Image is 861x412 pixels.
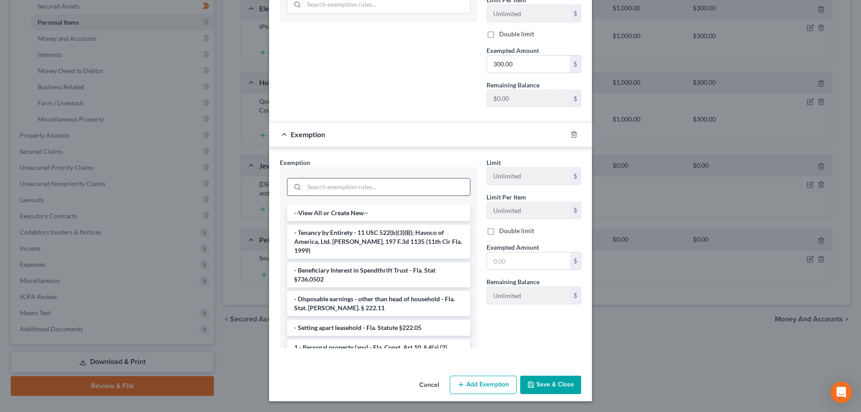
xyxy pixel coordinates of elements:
[570,252,581,269] div: $
[570,56,581,73] div: $
[520,376,581,395] button: Save & Close
[499,226,534,235] label: Double limit
[287,291,470,316] li: - Disposable earnings - other than head of household - Fla. Stat. [PERSON_NAME]. § 222.11
[487,168,570,185] input: --
[487,202,570,219] input: --
[570,287,581,304] div: $
[570,90,581,107] div: $
[487,47,539,54] span: Exempted Amount
[291,130,325,139] span: Exemption
[287,339,470,356] li: 1 - Personal property (any) - Fla. Const. Art.10, § 4(a) (2)
[287,225,470,259] li: - Tenancy by Entirety - 11 USC 522(b)(3)(B); Havoco of America, Ltd. [PERSON_NAME], 197 F.3d 1135...
[287,205,470,221] li: --View All or Create New--
[487,56,570,73] input: 0.00
[450,376,517,395] button: Add Exemption
[831,382,852,403] div: Open Intercom Messenger
[487,5,570,22] input: --
[287,262,470,287] li: - Beneficiary Interest in Spendthrift Trust - Fla. Stat §736.0502
[487,277,539,286] label: Remaining Balance
[487,192,526,202] label: Limit Per Item
[570,5,581,22] div: $
[487,252,570,269] input: 0.00
[487,159,501,166] span: Limit
[304,178,470,195] input: Search exemption rules...
[487,287,570,304] input: --
[487,243,539,251] span: Exempted Amount
[570,202,581,219] div: $
[412,377,446,395] button: Cancel
[499,30,534,39] label: Double limit
[487,90,570,107] input: --
[570,168,581,185] div: $
[287,320,470,336] li: - Setting apart leasehold - Fla. Statute §222.05
[280,159,310,166] span: Exemption
[487,80,539,90] label: Remaining Balance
